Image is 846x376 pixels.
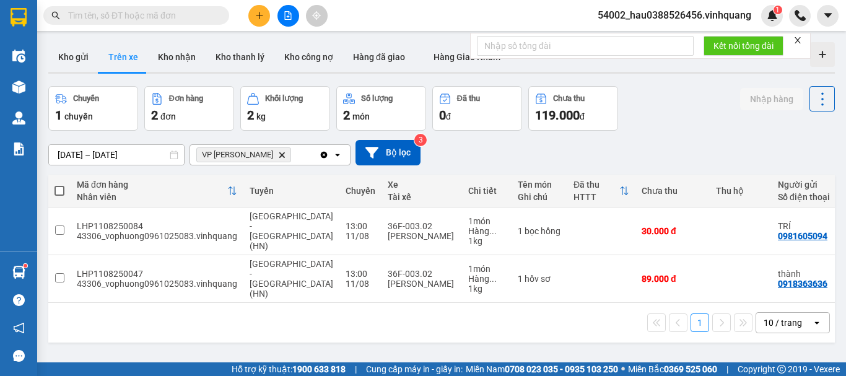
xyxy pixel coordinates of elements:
button: Số lượng2món [336,86,426,131]
div: Xe [388,180,456,190]
span: đơn [160,111,176,121]
div: Đã thu [457,94,480,103]
img: warehouse-icon [12,266,25,279]
button: caret-down [817,5,839,27]
button: Chưa thu119.000đ [528,86,618,131]
div: LHP1108250084 [77,221,237,231]
input: Selected VP Linh Đàm. [294,149,295,161]
span: question-circle [13,294,25,306]
div: 0981605094 [778,231,827,241]
span: 2 [151,108,158,123]
div: Tài xế [388,192,456,202]
div: Chưa thu [553,94,585,103]
div: Đã thu [573,180,619,190]
span: 1 [55,108,62,123]
span: ... [489,274,497,284]
div: 0918363636 [778,279,827,289]
sup: 1 [24,264,27,268]
div: Số điện thoại [778,192,834,202]
span: search [51,11,60,20]
div: Thu hộ [716,186,765,196]
span: 54002_hau0388526456.vinhquang [588,7,761,23]
button: Chuyến1chuyến [48,86,138,131]
div: Ghi chú [518,192,561,202]
div: Tạo kho hàng mới [810,42,835,67]
svg: Delete [278,151,286,159]
span: Miền Nam [466,362,618,376]
button: plus [248,5,270,27]
div: 13:00 [346,269,375,279]
th: Toggle SortBy [567,175,635,208]
span: copyright [777,365,786,374]
span: Cung cấp máy in - giấy in: [366,362,463,376]
img: phone-icon [795,10,806,21]
span: 1 [775,6,780,14]
span: | [726,362,728,376]
img: warehouse-icon [12,50,25,63]
span: VP Linh Đàm, close by backspace [196,147,291,162]
button: file-add [277,5,299,27]
div: Số lượng [361,94,393,103]
span: Hỗ trợ kỹ thuật: [232,362,346,376]
div: 1 hồv sơ [518,274,561,284]
span: 2 [343,108,350,123]
span: [GEOGRAPHIC_DATA] - [GEOGRAPHIC_DATA] (HN) [250,259,333,299]
div: Tuyến [250,186,333,196]
button: Trên xe [98,42,148,72]
span: close [793,36,802,45]
button: Kho thanh lý [206,42,274,72]
span: 2 [247,108,254,123]
div: 89.000 đ [642,274,704,284]
strong: 1900 633 818 [292,364,346,374]
div: Hàng thông thường [468,274,505,284]
span: chuyến [64,111,93,121]
span: 0 [439,108,446,123]
div: 43306_vophuong0961025083.vinhquang [77,279,237,289]
span: aim [312,11,321,20]
span: message [13,350,25,362]
div: Hàng thông thường [468,226,505,236]
div: 1 kg [468,284,505,294]
sup: 1 [774,6,782,14]
div: Người gửi [778,180,834,190]
span: ... [489,226,497,236]
div: 36F-003.02 [388,269,456,279]
div: Chuyến [346,186,375,196]
span: đ [580,111,585,121]
input: Tìm tên, số ĐT hoặc mã đơn [68,9,214,22]
div: Chưa thu [642,186,704,196]
svg: open [812,318,822,328]
sup: 3 [414,134,427,146]
strong: 0708 023 035 - 0935 103 250 [505,364,618,374]
div: HTTT [573,192,619,202]
div: 11/08 [346,279,375,289]
strong: 0369 525 060 [664,364,717,374]
span: món [352,111,370,121]
div: 1 món [468,216,505,226]
button: Nhập hàng [740,88,803,110]
div: [PERSON_NAME] [388,231,456,241]
button: 1 [691,313,709,332]
div: 1 món [468,264,505,274]
span: | [355,362,357,376]
div: TRÍ [778,221,834,231]
button: Đơn hàng2đơn [144,86,234,131]
button: Kho nhận [148,42,206,72]
span: VP Linh Đàm [202,150,273,160]
div: Tên món [518,180,561,190]
div: LHP1108250047 [77,269,237,279]
span: ⚪️ [621,367,625,372]
div: 1 bọc hồng [518,226,561,236]
img: logo-vxr [11,8,27,27]
div: 36F-003.02 [388,221,456,231]
span: file-add [284,11,292,20]
div: [PERSON_NAME] [388,279,456,289]
button: Kho gửi [48,42,98,72]
div: 43306_vophuong0961025083.vinhquang [77,231,237,241]
div: 1 kg [468,236,505,246]
th: Toggle SortBy [71,175,243,208]
span: Kết nối tổng đài [713,39,774,53]
svg: open [333,150,342,160]
input: Select a date range. [49,145,184,165]
div: Mã đơn hàng [77,180,227,190]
